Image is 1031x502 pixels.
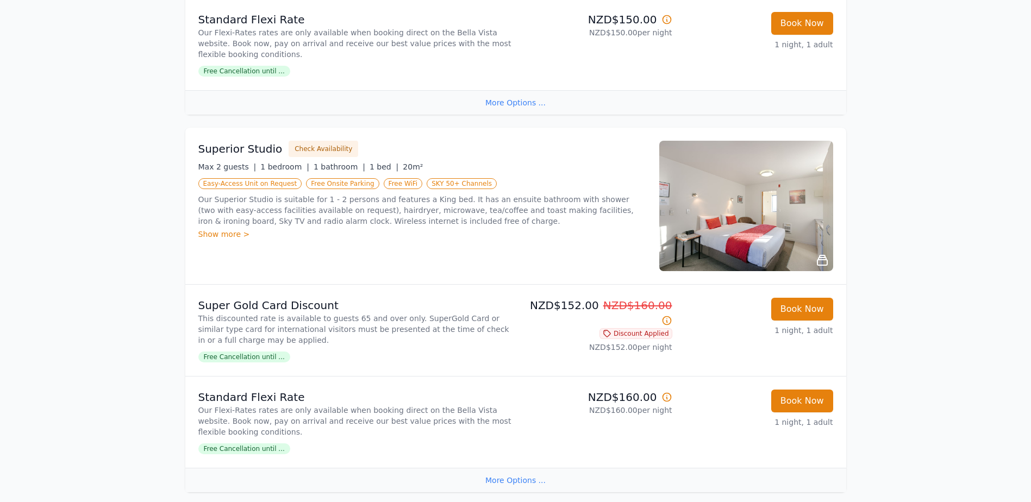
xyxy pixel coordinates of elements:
[198,405,511,437] p: Our Flexi-Rates rates are only available when booking direct on the Bella Vista website. Book now...
[198,12,511,27] p: Standard Flexi Rate
[681,417,833,428] p: 1 night, 1 adult
[198,27,511,60] p: Our Flexi-Rates rates are only available when booking direct on the Bella Vista website. Book now...
[370,162,398,171] span: 1 bed |
[681,39,833,50] p: 1 night, 1 adult
[520,27,672,38] p: NZD$150.00 per night
[520,405,672,416] p: NZD$160.00 per night
[198,178,302,189] span: Easy-Access Unit on Request
[520,390,672,405] p: NZD$160.00
[771,390,833,412] button: Book Now
[198,352,290,362] span: Free Cancellation until ...
[306,178,379,189] span: Free Onsite Parking
[198,390,511,405] p: Standard Flexi Rate
[427,178,497,189] span: SKY 50+ Channels
[771,298,833,321] button: Book Now
[771,12,833,35] button: Book Now
[198,229,646,240] div: Show more >
[603,299,672,312] span: NZD$160.00
[260,162,309,171] span: 1 bedroom |
[681,325,833,336] p: 1 night, 1 adult
[599,328,672,339] span: Discount Applied
[520,342,672,353] p: NZD$152.00 per night
[198,313,511,346] p: This discounted rate is available to guests 65 and over only. SuperGold Card or similar type card...
[198,298,511,313] p: Super Gold Card Discount
[289,141,358,157] button: Check Availability
[198,162,257,171] span: Max 2 guests |
[198,141,283,156] h3: Superior Studio
[198,443,290,454] span: Free Cancellation until ...
[403,162,423,171] span: 20m²
[198,194,646,227] p: Our Superior Studio is suitable for 1 - 2 persons and features a King bed. It has an ensuite bath...
[185,90,846,115] div: More Options ...
[384,178,423,189] span: Free WiFi
[185,468,846,492] div: More Options ...
[314,162,365,171] span: 1 bathroom |
[198,66,290,77] span: Free Cancellation until ...
[520,298,672,328] p: NZD$152.00
[520,12,672,27] p: NZD$150.00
